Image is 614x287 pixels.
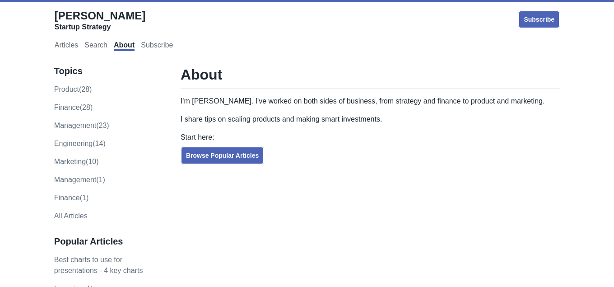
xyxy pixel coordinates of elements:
p: I'm [PERSON_NAME]. I've worked on both sides of business, from strategy and finance to product an... [181,96,560,107]
a: Browse Popular Articles [181,146,264,165]
a: All Articles [54,212,88,220]
a: Best charts to use for presentations - 4 key charts [54,256,143,274]
p: I share tips on scaling products and making smart investments. [181,114,560,125]
a: [PERSON_NAME]Startup Strategy [55,9,145,32]
a: engineering(14) [54,140,106,147]
p: Start here: [181,132,560,143]
a: Finance(1) [54,194,88,202]
a: About [114,41,135,51]
a: marketing(10) [54,158,99,165]
h3: Topics [54,66,162,77]
a: finance(28) [54,104,93,111]
div: Startup Strategy [55,23,145,32]
a: management(23) [54,122,109,129]
a: product(28) [54,85,92,93]
a: Articles [55,41,78,51]
span: [PERSON_NAME] [55,9,145,22]
a: Search [84,41,107,51]
a: Subscribe [141,41,173,51]
a: Subscribe [518,10,560,28]
h3: Popular Articles [54,236,162,247]
a: Management(1) [54,176,105,183]
h1: About [181,66,560,89]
